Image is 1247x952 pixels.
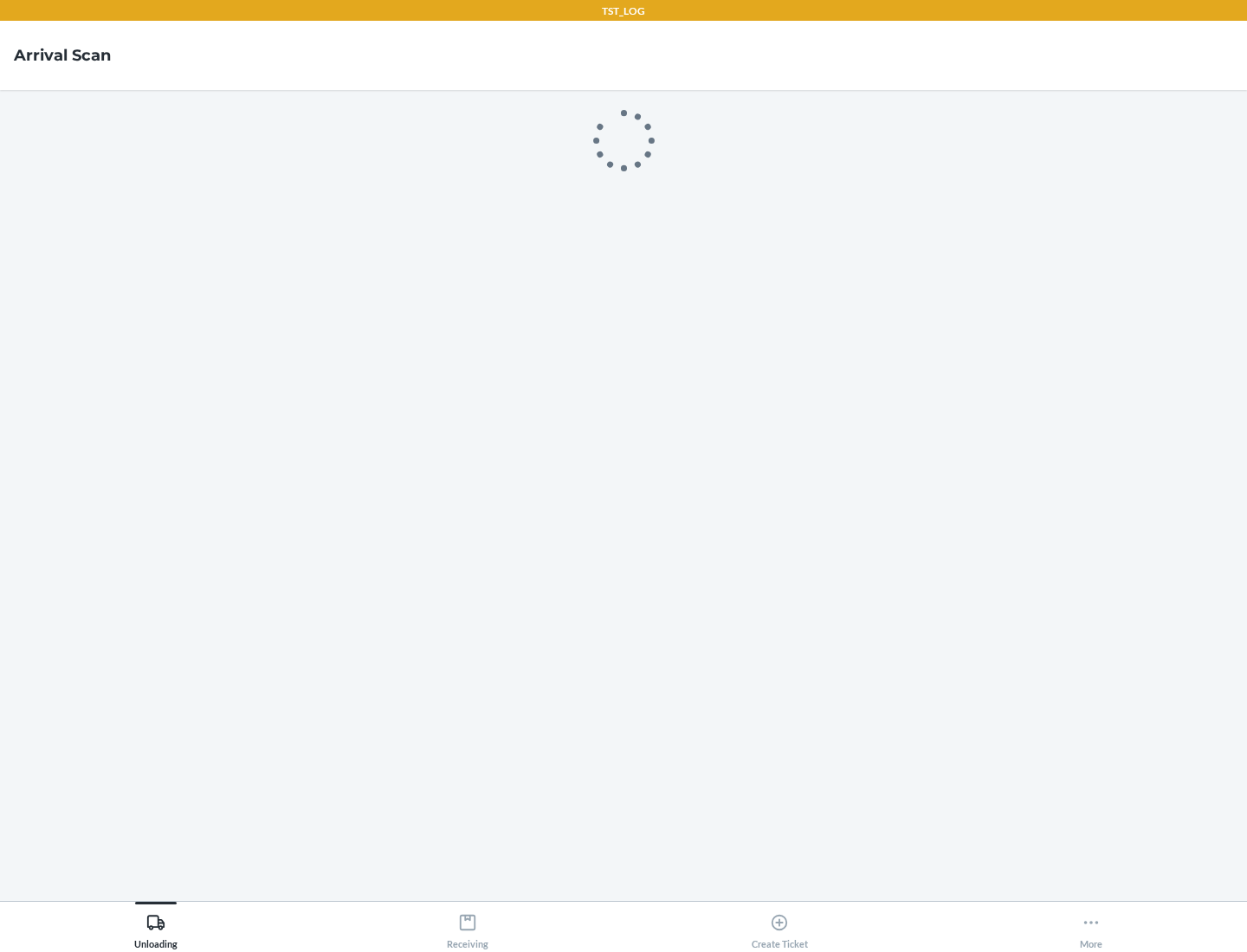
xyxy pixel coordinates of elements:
[752,906,808,949] div: Create Ticket
[447,906,488,949] div: Receiving
[134,906,178,949] div: Unloading
[1080,906,1102,949] div: More
[935,902,1247,949] button: More
[312,902,623,949] button: Receiving
[602,3,645,19] p: TST_LOG
[14,44,111,67] h4: Arrival Scan
[623,902,935,949] button: Create Ticket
